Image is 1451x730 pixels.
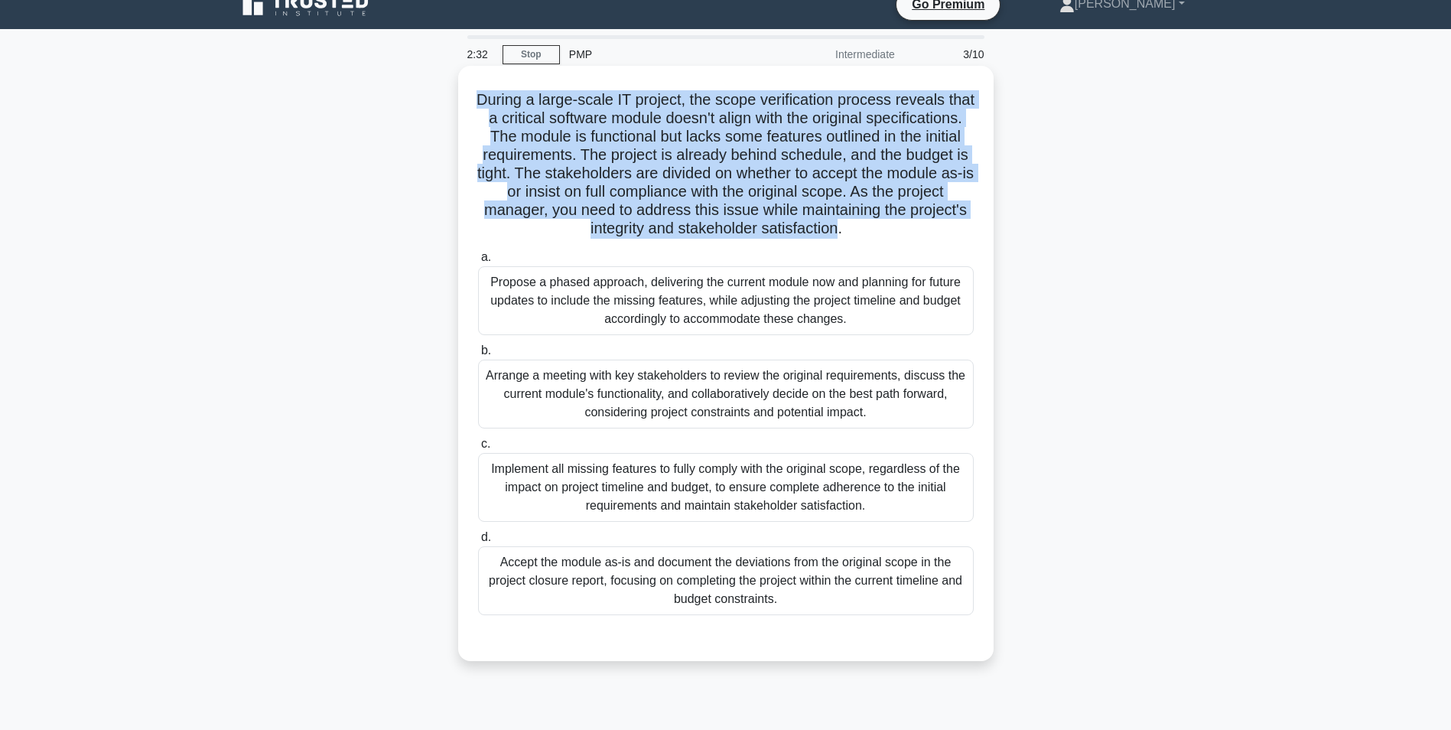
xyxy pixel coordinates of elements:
[503,45,560,64] a: Stop
[904,39,994,70] div: 3/10
[560,39,770,70] div: PMP
[481,437,490,450] span: c.
[477,90,975,239] h5: During a large-scale IT project, the scope verification process reveals that a critical software ...
[481,344,491,357] span: b.
[458,39,503,70] div: 2:32
[478,266,974,335] div: Propose a phased approach, delivering the current module now and planning for future updates to i...
[478,360,974,429] div: Arrange a meeting with key stakeholders to review the original requirements, discuss the current ...
[481,250,491,263] span: a.
[478,453,974,522] div: Implement all missing features to fully comply with the original scope, regardless of the impact ...
[478,546,974,615] div: Accept the module as-is and document the deviations from the original scope in the project closur...
[770,39,904,70] div: Intermediate
[481,530,491,543] span: d.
